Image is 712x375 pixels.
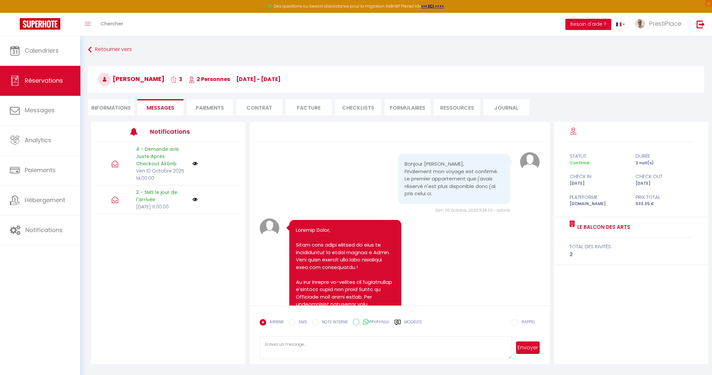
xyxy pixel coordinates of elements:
[25,136,51,144] span: Analytics
[569,243,693,251] div: total des invités
[631,160,698,166] div: 3 nuit(s)
[136,167,188,182] p: Ven 10 Octobre 2025 14:00:00
[147,104,174,112] span: Messages
[405,160,503,198] pre: Bonjour [PERSON_NAME], Finalement mon voyage est confirmé. Le premier appartement que j'avais rés...
[649,19,681,28] span: PrestiPlace
[266,319,284,326] label: AIRBNB
[434,99,480,115] li: Ressources
[631,180,698,187] div: [DATE]
[20,18,60,30] img: Super Booking
[136,203,188,210] p: [DATE] 11:00:00
[319,319,348,326] label: NOTE INTERNE
[136,189,188,203] p: 2 - SMS le jour de l'arrivée
[631,152,698,160] div: durée
[88,44,704,56] a: Retourner vers
[516,341,540,354] button: Envoyer
[518,319,535,326] label: RAPPEL
[359,319,389,326] label: WhatsApp
[630,13,690,36] a: ... PrestiPlace
[25,46,59,55] span: Calendriers
[565,201,631,207] div: [DOMAIN_NAME]
[569,160,589,166] span: Confirmé
[421,3,444,9] a: >>> ICI <<<<
[520,152,540,172] img: avatar.png
[192,161,198,166] img: NO IMAGE
[187,99,233,115] li: Paiements
[136,146,188,167] p: 4 - Demande avis Juste Après Checkout Airbnb
[635,19,645,29] img: ...
[565,180,631,187] div: [DATE]
[295,319,307,326] label: SMS
[335,99,381,115] li: CHECKLISTS
[260,218,279,238] img: avatar.png
[96,13,128,36] a: Chercher
[575,223,630,231] a: Le Balcon des Arts
[171,75,182,83] span: 3
[404,319,422,331] label: Modèles
[150,124,211,139] h3: Notifications
[192,197,198,202] img: NO IMAGE
[384,99,431,115] li: FORMULAIRES
[569,251,693,258] div: 2
[25,226,63,234] span: Notifications
[236,75,281,83] span: [DATE] - [DATE]
[25,106,55,114] span: Messages
[25,76,63,85] span: Réservations
[100,20,123,27] span: Chercher
[565,152,631,160] div: statut
[25,196,65,204] span: Hébergement
[565,193,631,201] div: Plateforme
[565,19,611,30] button: Besoin d'aide ?
[188,75,230,83] span: 2 Personnes
[631,173,698,180] div: check out
[98,75,164,83] span: [PERSON_NAME]
[565,173,631,180] div: check in
[697,20,705,28] img: logout
[483,99,529,115] li: Journal
[631,193,698,201] div: Prix total
[88,99,134,115] li: Informations
[286,99,332,115] li: Facture
[631,201,698,207] div: 533.35 €
[236,99,282,115] li: Contrat
[435,207,510,213] span: Dim 05 Octobre 2025 11:34:50 - airbnb
[25,166,56,174] span: Paiements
